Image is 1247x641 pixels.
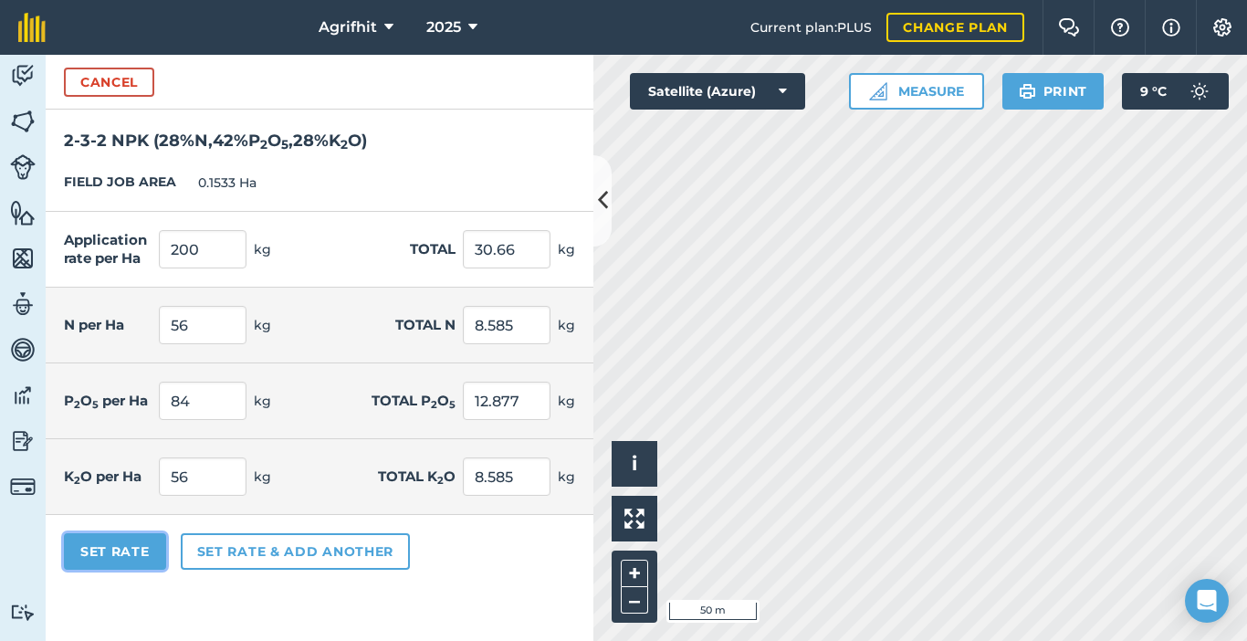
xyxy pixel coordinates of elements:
img: Ruler icon [869,82,887,100]
label: K O per Ha [64,468,152,486]
strong: ( 28 % N , 42 % P O , 28 % K O ) [153,131,367,151]
sub: 2 [260,137,267,152]
span: kg [558,239,575,259]
img: svg+xml;base64,PD94bWwgdmVyc2lvbj0iMS4wIiBlbmNvZGluZz0idXRmLTgiPz4KPCEtLSBHZW5lcmF0b3I6IEFkb2JlIE... [10,290,36,318]
label: Total [410,238,456,260]
label: Application rate per Ha [64,231,152,268]
img: svg+xml;base64,PD94bWwgdmVyc2lvbj0iMS4wIiBlbmNvZGluZz0idXRmLTgiPz4KPCEtLSBHZW5lcmF0b3I6IEFkb2JlIE... [1181,73,1218,110]
img: A question mark icon [1109,18,1131,37]
button: – [621,587,648,614]
img: Four arrows, one pointing top left, one top right, one bottom right and the last bottom left [624,509,644,529]
button: + [621,560,648,587]
img: svg+xml;base64,PD94bWwgdmVyc2lvbj0iMS4wIiBlbmNvZGluZz0idXRmLTgiPz4KPCEtLSBHZW5lcmF0b3I6IEFkb2JlIE... [10,154,36,180]
span: kg [254,391,271,411]
span: kg [558,467,575,487]
img: svg+xml;base64,PD94bWwgdmVyc2lvbj0iMS4wIiBlbmNvZGluZz0idXRmLTgiPz4KPCEtLSBHZW5lcmF0b3I6IEFkb2JlIE... [10,427,36,455]
span: kg [254,239,271,259]
img: svg+xml;base64,PHN2ZyB4bWxucz0iaHR0cDovL3d3dy53My5vcmcvMjAwMC9zdmciIHdpZHRoPSI1NiIgaGVpZ2h0PSI2MC... [10,108,36,135]
span: i [632,452,637,475]
img: fieldmargin Logo [18,13,46,42]
span: Current plan : PLUS [750,17,872,37]
button: Print [1002,73,1105,110]
label: Total K O [378,466,456,488]
div: Open Intercom Messenger [1185,579,1229,623]
button: 9 °C [1122,73,1229,110]
span: Agrifhit [319,16,377,38]
img: svg+xml;base64,PHN2ZyB4bWxucz0iaHR0cDovL3d3dy53My5vcmcvMjAwMC9zdmciIHdpZHRoPSIxNyIgaGVpZ2h0PSIxNy... [1162,16,1180,38]
span: 2025 [426,16,461,38]
label: Total N [395,314,456,336]
button: Measure [849,73,984,110]
img: A cog icon [1211,18,1233,37]
img: svg+xml;base64,PD94bWwgdmVyc2lvbj0iMS4wIiBlbmNvZGluZz0idXRmLTgiPz4KPCEtLSBHZW5lcmF0b3I6IEFkb2JlIE... [10,336,36,363]
sub: 2 [341,137,348,152]
label: Total P O [372,390,456,412]
sub: 2 [437,474,444,487]
img: svg+xml;base64,PHN2ZyB4bWxucz0iaHR0cDovL3d3dy53My5vcmcvMjAwMC9zdmciIHdpZHRoPSI1NiIgaGVpZ2h0PSI2MC... [10,245,36,272]
button: i [612,441,657,487]
button: Set Rate [64,533,166,570]
button: Set rate & add another [181,533,410,570]
sub: 2 [74,398,80,411]
label: FIELD JOB AREA [64,173,176,193]
sub: 5 [281,137,288,152]
span: kg [558,315,575,335]
button: Satellite (Azure) [630,73,805,110]
h2: 2-3-2 NPK [46,110,593,154]
span: kg [254,315,271,335]
span: kg [254,467,271,487]
sub: 2 [431,398,437,411]
span: kg [558,391,575,411]
label: P O per Ha [64,392,152,410]
label: N per Ha [64,316,152,334]
sub: 2 [74,474,80,487]
span: 0.1533 Ha [198,173,257,193]
img: svg+xml;base64,PHN2ZyB4bWxucz0iaHR0cDovL3d3dy53My5vcmcvMjAwMC9zdmciIHdpZHRoPSIxOSIgaGVpZ2h0PSIyNC... [1019,80,1036,102]
img: svg+xml;base64,PHN2ZyB4bWxucz0iaHR0cDovL3d3dy53My5vcmcvMjAwMC9zdmciIHdpZHRoPSI1NiIgaGVpZ2h0PSI2MC... [10,199,36,226]
img: svg+xml;base64,PD94bWwgdmVyc2lvbj0iMS4wIiBlbmNvZGluZz0idXRmLTgiPz4KPCEtLSBHZW5lcmF0b3I6IEFkb2JlIE... [10,474,36,499]
sub: 5 [449,398,456,411]
img: svg+xml;base64,PD94bWwgdmVyc2lvbj0iMS4wIiBlbmNvZGluZz0idXRmLTgiPz4KPCEtLSBHZW5lcmF0b3I6IEFkb2JlIE... [10,382,36,409]
img: svg+xml;base64,PD94bWwgdmVyc2lvbj0iMS4wIiBlbmNvZGluZz0idXRmLTgiPz4KPCEtLSBHZW5lcmF0b3I6IEFkb2JlIE... [10,62,36,89]
img: svg+xml;base64,PD94bWwgdmVyc2lvbj0iMS4wIiBlbmNvZGluZz0idXRmLTgiPz4KPCEtLSBHZW5lcmF0b3I6IEFkb2JlIE... [10,604,36,621]
sub: 5 [92,398,99,411]
a: Change plan [886,13,1024,42]
span: 9 ° C [1140,73,1167,110]
img: Two speech bubbles overlapping with the left bubble in the forefront [1058,18,1080,37]
button: Cancel [64,68,154,97]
